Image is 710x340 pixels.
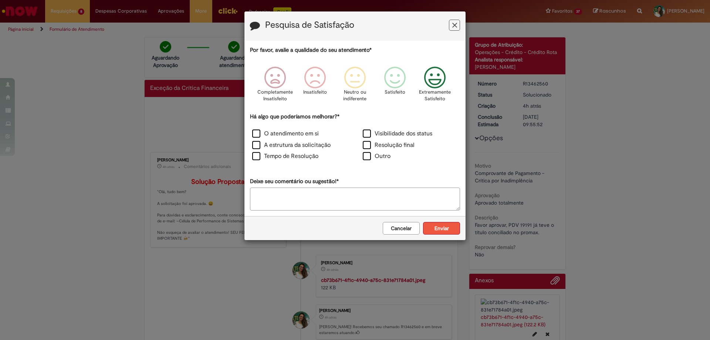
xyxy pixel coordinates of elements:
button: Enviar [423,222,460,235]
div: Insatisfeito [296,61,334,112]
label: Pesquisa de Satisfação [265,20,354,30]
div: Há algo que poderíamos melhorar?* [250,113,460,163]
div: Extremamente Satisfeito [416,61,454,112]
p: Satisfeito [385,89,405,96]
p: Extremamente Satisfeito [419,89,451,102]
p: Completamente Insatisfeito [257,89,293,102]
p: Neutro ou indiferente [342,89,368,102]
button: Cancelar [383,222,420,235]
div: Satisfeito [376,61,414,112]
label: Outro [363,152,390,161]
label: Por favor, avalie a qualidade do seu atendimento* [250,46,372,54]
div: Completamente Insatisfeito [256,61,294,112]
label: Deixe seu comentário ou sugestão!* [250,178,339,185]
label: A estrutura da solicitação [252,141,331,149]
p: Insatisfeito [303,89,327,96]
label: Tempo de Resolução [252,152,318,161]
div: Neutro ou indiferente [336,61,374,112]
label: O atendimento em si [252,129,319,138]
label: Visibilidade dos status [363,129,432,138]
label: Resolução final [363,141,415,149]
